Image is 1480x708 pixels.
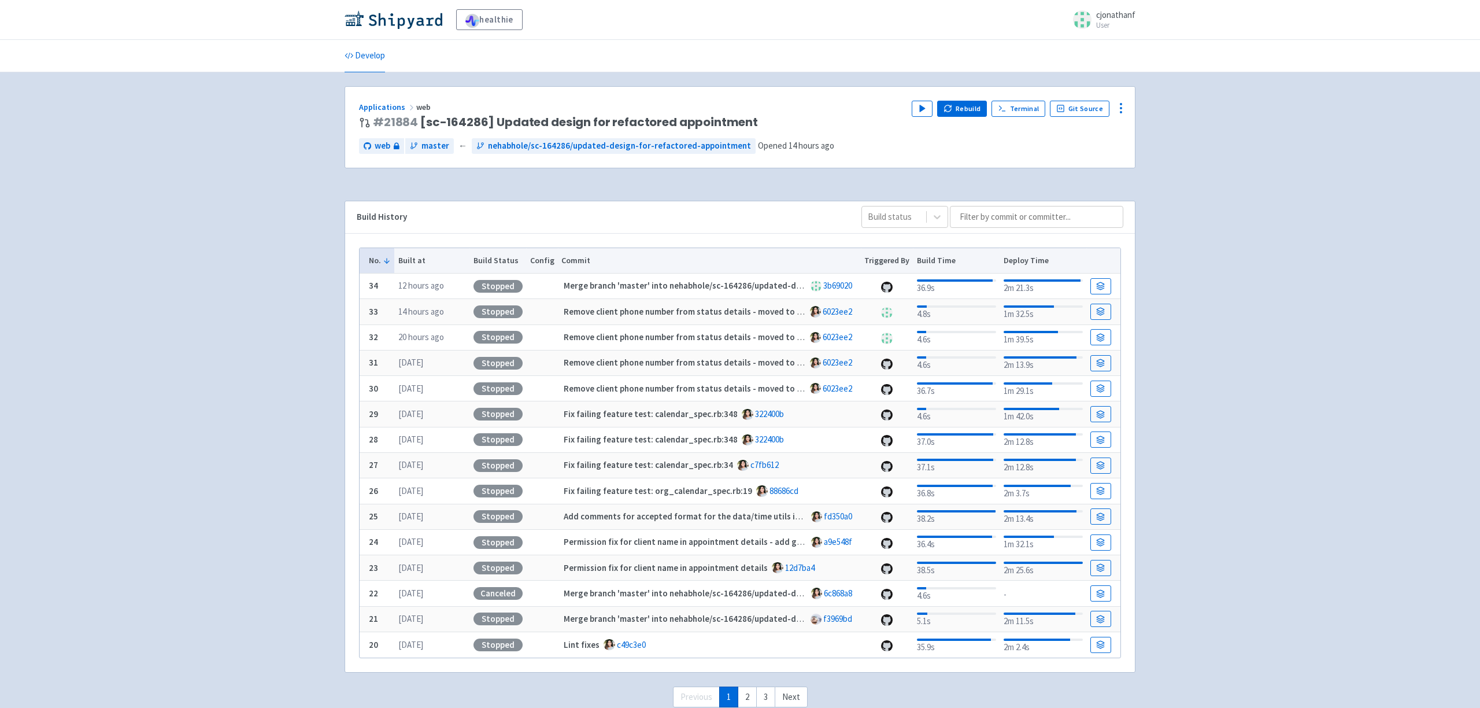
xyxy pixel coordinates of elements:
div: 2m 13.9s [1004,354,1083,372]
a: 1 [719,687,738,708]
strong: Fix failing feature test: calendar_spec.rb:348 [564,434,738,445]
div: 36.7s [917,380,996,398]
a: 322400b [755,434,784,445]
div: Stopped [473,357,523,370]
span: web [375,139,390,153]
div: 2m 12.8s [1004,431,1083,449]
div: Stopped [473,485,523,497]
div: Stopped [473,280,523,293]
a: 3b69020 [823,280,852,291]
time: [DATE] [398,434,423,445]
a: Build Details [1090,483,1111,499]
div: Stopped [473,562,523,574]
a: Build Details [1090,381,1111,397]
time: [DATE] [398,357,423,368]
div: Canceled [473,587,523,600]
div: 1m 39.5s [1004,329,1083,346]
time: [DATE] [398,639,423,650]
time: 20 hours ago [398,331,444,342]
a: Build Details [1090,508,1111,525]
div: Stopped [473,433,523,446]
a: Terminal [991,101,1045,117]
a: web [359,138,404,154]
div: Build History [357,211,843,224]
div: 1m 32.1s [1004,533,1083,551]
div: 2m 25.6s [1004,559,1083,577]
strong: Remove client phone number from status details - moved to the client info card on top [564,331,897,342]
a: Build Details [1090,534,1111,551]
div: 4.6s [917,585,996,603]
a: c7fb612 [750,459,779,470]
small: User [1096,21,1135,29]
a: Build Details [1090,560,1111,576]
b: 28 [369,434,378,445]
th: Config [526,248,558,274]
a: Applications [359,102,416,112]
time: [DATE] [398,459,423,470]
a: 322400b [755,408,784,419]
b: 30 [369,383,378,394]
a: 12d7ba4 [785,562,815,573]
a: Build Details [1090,585,1111,602]
div: Stopped [473,305,523,318]
div: 38.5s [917,559,996,577]
a: 6023ee2 [823,357,852,368]
strong: Fix failing feature test: org_calendar_spec.rb:19 [564,485,752,496]
th: Built at [394,248,469,274]
div: 36.8s [917,482,996,500]
div: 2m 3.7s [1004,482,1083,500]
a: master [405,138,454,154]
a: Build Details [1090,458,1111,474]
time: 14 hours ago [789,140,834,151]
b: 34 [369,280,378,291]
div: Stopped [473,639,523,651]
th: Build Status [469,248,526,274]
div: 1m 29.1s [1004,380,1083,398]
strong: Remove client phone number from status details - moved to the client info card on top [564,357,897,368]
a: 2 [738,687,757,708]
div: 37.0s [917,431,996,449]
time: [DATE] [398,536,423,547]
span: ← [458,139,467,153]
time: 12 hours ago [398,280,444,291]
a: 3 [756,687,775,708]
strong: Permission fix for client name in appointment details [564,562,768,573]
time: [DATE] [398,485,423,496]
strong: Merge branch 'master' into nehabhole/sc-164286/updated-design-for-refactored-appointment [564,613,933,624]
a: 6023ee2 [823,331,852,342]
a: Build Details [1090,611,1111,627]
b: 26 [369,485,378,496]
a: Build Details [1090,432,1111,448]
a: a9e548f [824,536,852,547]
b: 31 [369,357,378,368]
div: 1m 32.5s [1004,303,1083,321]
div: 2m 13.4s [1004,508,1083,526]
a: Develop [345,40,385,72]
time: [DATE] [398,613,423,624]
div: Stopped [473,459,523,472]
b: 21 [369,613,378,624]
div: 35.9s [917,636,996,654]
b: 20 [369,639,378,650]
time: [DATE] [398,383,423,394]
a: nehabhole/sc-164286/updated-design-for-refactored-appointment [472,138,756,154]
a: #21884 [373,114,418,130]
a: cjonathanf User [1066,10,1135,29]
div: 2m 2.4s [1004,636,1083,654]
strong: Merge branch 'master' into nehabhole/sc-164286/updated-design-for-refactored-appointment [564,588,933,599]
div: 4.6s [917,405,996,423]
span: [sc-164286] Updated design for refactored appointment [373,116,758,129]
b: 32 [369,331,378,342]
div: Stopped [473,331,523,344]
a: Build Details [1090,278,1111,294]
strong: Add comments for accepted format for the data/time utils in appointment details [564,511,880,522]
th: Deploy Time [1000,248,1086,274]
b: 22 [369,588,378,599]
a: c49c3e0 [617,639,646,650]
div: 4.6s [917,354,996,372]
b: 24 [369,536,378,547]
div: Stopped [473,536,523,549]
a: 6023ee2 [823,306,852,317]
th: Build Time [913,248,1000,274]
th: Commit [558,248,861,274]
